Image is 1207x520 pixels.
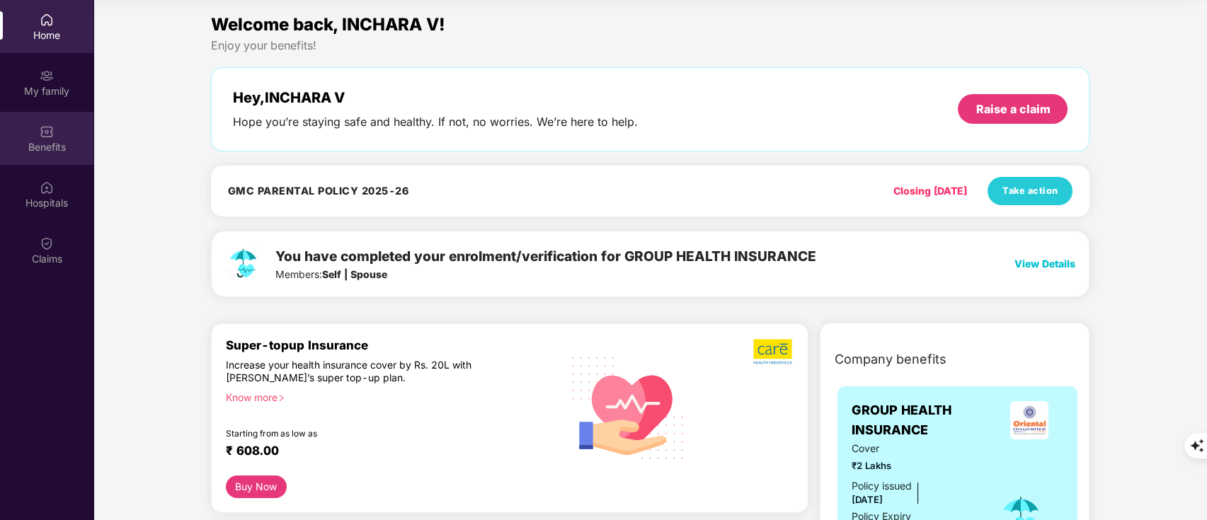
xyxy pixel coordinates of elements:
[228,184,409,198] h4: GMC PARENTAL POLICY 2025-26
[1002,184,1058,198] span: Take action
[835,349,946,369] span: Company benefits
[233,115,638,129] div: Hope you’re staying safe and healthy. If not, no worries. We’re here to help.
[40,180,54,195] img: svg+xml;base64,PHN2ZyBpZD0iSG9zcGl0YWxzIiB4bWxucz0iaHR0cDovL3d3dy53My5vcmcvMjAwMC9zdmciIHdpZHRoPS...
[226,444,543,461] div: ₹ 608.00
[852,478,912,494] div: Policy issued
[226,359,496,385] div: Increase your health insurance cover by Rs. 20L with [PERSON_NAME]’s super top-up plan.
[226,428,497,438] div: Starting from as low as
[988,177,1072,205] button: Take action
[226,245,261,281] img: svg+xml;base64,PHN2ZyB4bWxucz0iaHR0cDovL3d3dy53My5vcmcvMjAwMC9zdmciIHdpZHRoPSIxMzIuNzYzIiBoZWlnaH...
[753,338,794,365] img: b5dec4f62d2307b9de63beb79f102df3.png
[852,441,978,456] span: Cover
[40,69,54,83] img: svg+xml;base64,PHN2ZyB3aWR0aD0iMjAiIGhlaWdodD0iMjAiIHZpZXdCb3g9IjAgMCAyMCAyMCIgZmlsbD0ibm9uZSIgeG...
[211,14,445,35] span: Welcome back, INCHARA V!
[852,494,883,505] span: [DATE]
[40,236,54,250] img: svg+xml;base64,PHN2ZyBpZD0iQ2xhaW0iIHhtbG5zPSJodHRwOi8vd3d3LnczLm9yZy8yMDAwL3N2ZyIgd2lkdGg9IjIwIi...
[275,248,816,265] span: You have completed your enrolment/verification for GROUP HEALTH INSURANCE
[275,245,816,282] div: Members:
[976,101,1050,117] div: Raise a claim
[233,89,638,106] div: Hey, INCHARA V
[211,38,1090,53] div: Enjoy your benefits!
[226,475,287,498] button: Buy Now
[852,458,978,473] span: ₹2 Lakhs
[226,391,549,401] div: Know more
[40,125,54,139] img: svg+xml;base64,PHN2ZyBpZD0iQmVuZWZpdHMiIHhtbG5zPSJodHRwOi8vd3d3LnczLm9yZy8yMDAwL3N2ZyIgd2lkdGg9Ij...
[893,183,966,199] div: Closing [DATE]
[1010,401,1048,439] img: insurerLogo
[561,338,696,475] img: svg+xml;base64,PHN2ZyB4bWxucz0iaHR0cDovL3d3dy53My5vcmcvMjAwMC9zdmciIHhtbG5zOnhsaW5rPSJodHRwOi8vd3...
[40,13,54,27] img: svg+xml;base64,PHN2ZyBpZD0iSG9tZSIgeG1sbnM9Imh0dHA6Ly93d3cudzMub3JnLzIwMDAvc3ZnIiB3aWR0aD0iMjAiIG...
[322,268,387,280] b: Self | Spouse
[852,400,995,441] span: GROUP HEALTH INSURANCE
[1014,258,1075,270] span: View Details
[226,338,557,352] div: Super-topup Insurance
[278,394,285,402] span: right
